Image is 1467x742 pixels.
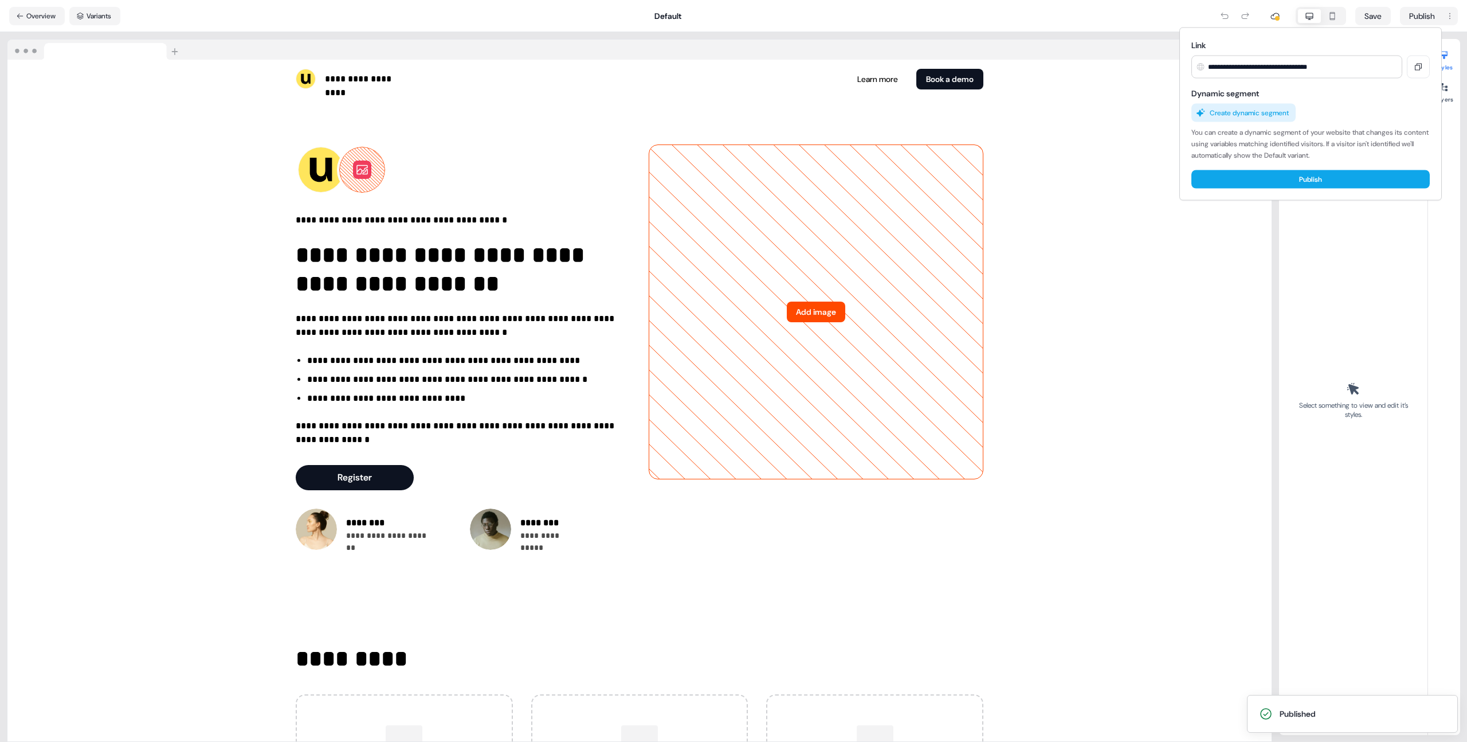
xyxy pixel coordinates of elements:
[1191,170,1430,189] button: Publish
[7,40,183,60] img: Browser topbar
[916,69,983,89] button: Book a demo
[296,465,414,490] button: Register
[69,7,120,25] button: Variants
[1191,104,1296,122] button: Create dynamic segment
[1191,127,1430,161] div: You can create a dynamic segment of your website that changes its content using variables matchin...
[1280,708,1316,720] div: Published
[1191,40,1430,51] div: Link
[1295,401,1411,419] div: Select something to view and edit it’s styles.
[848,69,907,89] button: Learn more
[654,10,681,22] div: Default
[470,509,511,550] img: Contact photo
[9,7,65,25] button: Overview
[1400,7,1442,25] button: Publish
[1355,7,1391,25] button: Save
[1428,78,1460,103] button: Layers
[1191,88,1430,99] div: Dynamic segment
[1428,46,1460,71] button: Styles
[296,509,337,550] img: Contact photo
[787,302,845,322] button: Add image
